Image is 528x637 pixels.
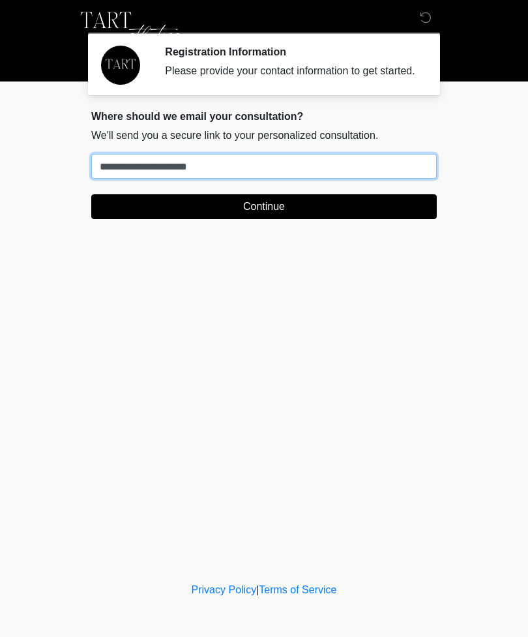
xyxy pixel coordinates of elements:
img: Agent Avatar [101,46,140,85]
img: TART Aesthetics, LLC Logo [78,10,182,49]
a: | [256,584,259,595]
h2: Where should we email your consultation? [91,110,437,123]
button: Continue [91,194,437,219]
p: We'll send you a secure link to your personalized consultation. [91,128,437,143]
a: Terms of Service [259,584,336,595]
div: Please provide your contact information to get started. [165,63,417,79]
a: Privacy Policy [192,584,257,595]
